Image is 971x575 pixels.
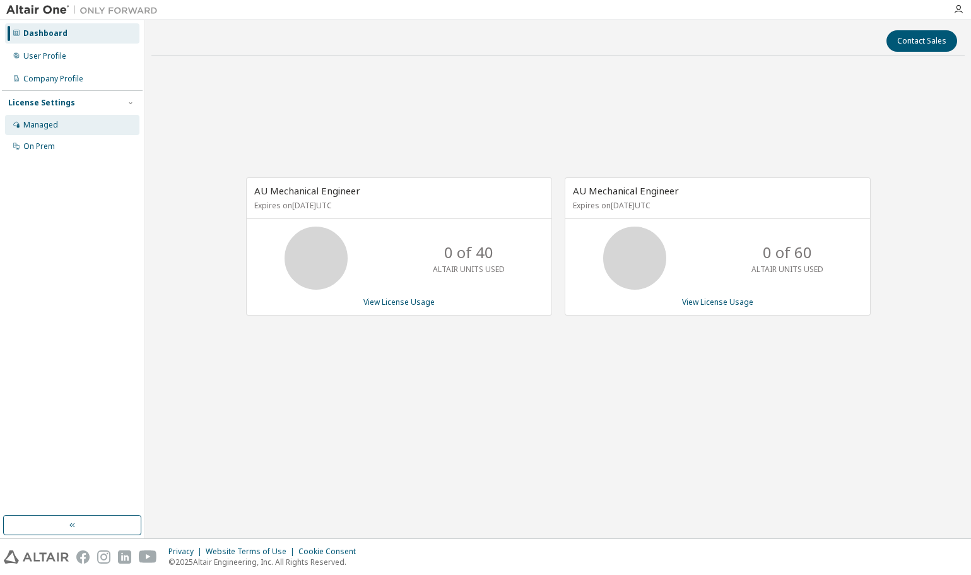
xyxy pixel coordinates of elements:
div: Cookie Consent [298,547,363,557]
div: Privacy [168,547,206,557]
img: facebook.svg [76,550,90,564]
div: Company Profile [23,74,83,84]
a: View License Usage [682,297,753,307]
div: Website Terms of Use [206,547,298,557]
p: © 2025 Altair Engineering, Inc. All Rights Reserved. [168,557,363,567]
div: Dashboard [23,28,68,39]
span: AU Mechanical Engineer [573,184,679,197]
p: ALTAIR UNITS USED [433,264,505,275]
img: linkedin.svg [118,550,131,564]
img: Altair One [6,4,164,16]
div: Managed [23,120,58,130]
p: Expires on [DATE] UTC [254,200,541,211]
div: On Prem [23,141,55,151]
img: youtube.svg [139,550,157,564]
img: instagram.svg [97,550,110,564]
span: AU Mechanical Engineer [254,184,360,197]
img: altair_logo.svg [4,550,69,564]
p: 0 of 40 [444,242,493,263]
p: 0 of 60 [763,242,812,263]
p: ALTAIR UNITS USED [751,264,823,275]
button: Contact Sales [886,30,957,52]
a: View License Usage [363,297,435,307]
p: Expires on [DATE] UTC [573,200,859,211]
div: User Profile [23,51,66,61]
div: License Settings [8,98,75,108]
